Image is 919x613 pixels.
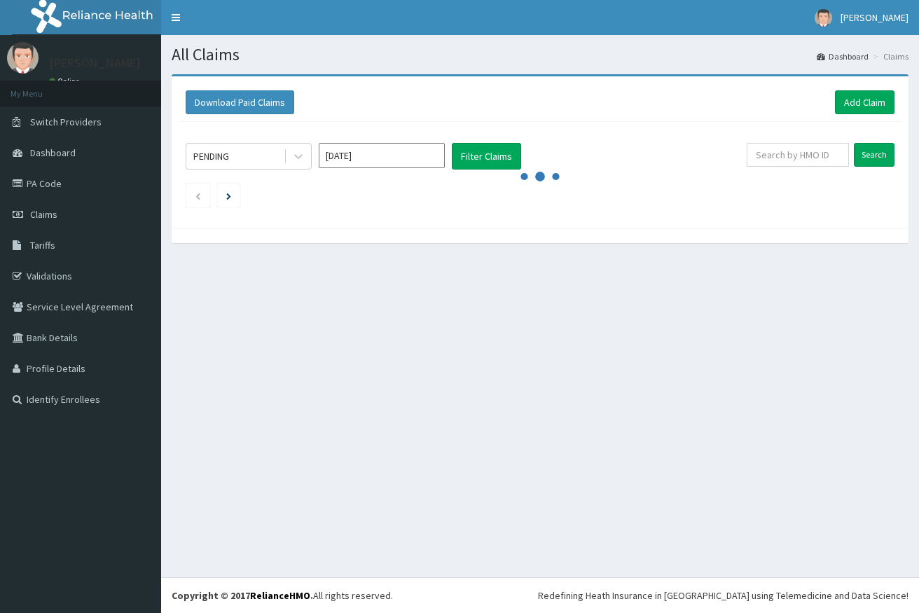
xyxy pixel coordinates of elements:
[841,11,908,24] span: [PERSON_NAME]
[747,143,849,167] input: Search by HMO ID
[161,577,919,613] footer: All rights reserved.
[817,50,869,62] a: Dashboard
[172,589,313,602] strong: Copyright © 2017 .
[7,42,39,74] img: User Image
[250,589,310,602] a: RelianceHMO
[815,9,832,27] img: User Image
[870,50,908,62] li: Claims
[49,76,83,86] a: Online
[186,90,294,114] button: Download Paid Claims
[319,143,445,168] input: Select Month and Year
[172,46,908,64] h1: All Claims
[226,189,231,202] a: Next page
[538,588,908,602] div: Redefining Heath Insurance in [GEOGRAPHIC_DATA] using Telemedicine and Data Science!
[30,239,55,252] span: Tariffs
[195,189,201,202] a: Previous page
[49,57,141,69] p: [PERSON_NAME]
[30,116,102,128] span: Switch Providers
[452,143,521,170] button: Filter Claims
[30,146,76,159] span: Dashboard
[519,156,561,198] svg: audio-loading
[854,143,894,167] input: Search
[835,90,894,114] a: Add Claim
[30,208,57,221] span: Claims
[193,149,229,163] div: PENDING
